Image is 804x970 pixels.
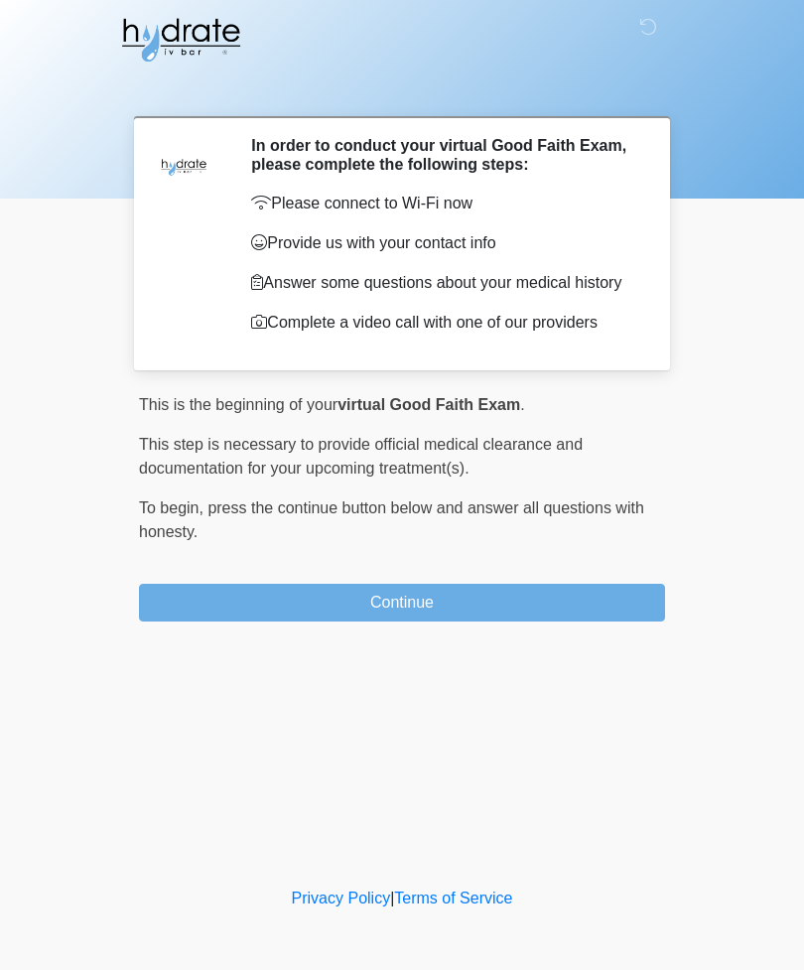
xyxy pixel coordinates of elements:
img: Hydrate IV Bar - Fort Collins Logo [119,15,242,65]
span: This is the beginning of your [139,396,337,413]
a: Terms of Service [394,890,512,906]
a: Privacy Policy [292,890,391,906]
a: | [390,890,394,906]
span: . [520,396,524,413]
p: Answer some questions about your medical history [251,271,635,295]
p: Complete a video call with one of our providers [251,311,635,335]
p: Provide us with your contact info [251,231,635,255]
span: press the continue button below and answer all questions with honesty. [139,499,644,540]
span: This step is necessary to provide official medical clearance and documentation for your upcoming ... [139,436,583,477]
h2: In order to conduct your virtual Good Faith Exam, please complete the following steps: [251,136,635,174]
h1: ‎ ‎ ‎ [124,71,680,108]
button: Continue [139,584,665,622]
img: Agent Avatar [154,136,213,196]
p: Please connect to Wi-Fi now [251,192,635,215]
strong: virtual Good Faith Exam [337,396,520,413]
span: To begin, [139,499,207,516]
